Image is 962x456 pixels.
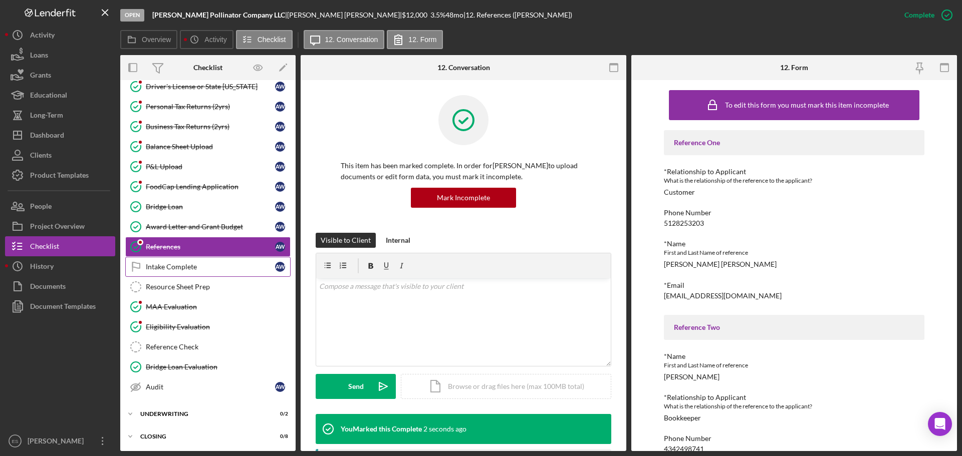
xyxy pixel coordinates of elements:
div: [PERSON_NAME] [PERSON_NAME] | [287,11,402,19]
button: Loans [5,45,115,65]
a: Intake CompleteAW [125,257,291,277]
div: A W [275,262,285,272]
a: Bridge Loan Evaluation [125,357,291,377]
a: P&L UploadAW [125,157,291,177]
a: Eligibility Evaluation [125,317,291,337]
div: Reference One [674,139,914,147]
div: To edit this form you must mark this item incomplete [725,101,889,109]
div: People [30,196,52,219]
div: Phone Number [664,209,924,217]
button: Activity [180,30,233,49]
label: 12. Conversation [325,36,378,44]
span: $12,000 [402,11,427,19]
div: Balance Sheet Upload [146,143,275,151]
div: Intake Complete [146,263,275,271]
div: *Name [664,352,924,360]
div: First and Last Name of reference [664,248,924,258]
a: Dashboard [5,125,115,145]
a: People [5,196,115,216]
div: [EMAIL_ADDRESS][DOMAIN_NAME] [664,292,782,300]
div: Educational [30,85,67,108]
div: Business Tax Returns (2yrs) [146,123,275,131]
div: Open Intercom Messenger [928,412,952,436]
div: Loans [30,45,48,68]
button: Checklist [5,236,115,256]
div: Closing [140,433,263,439]
div: 12. Form [780,64,808,72]
div: *Name [664,240,924,248]
div: 3.5 % [430,11,445,19]
label: Checklist [258,36,286,44]
div: 0 / 8 [270,433,288,439]
div: A W [275,102,285,112]
a: AuditAW [125,377,291,397]
div: Audit [146,383,275,391]
div: Internal [386,233,410,248]
button: Mark Incomplete [411,188,516,208]
div: Personal Tax Returns (2yrs) [146,103,275,111]
div: *Relationship to Applicant [664,393,924,401]
text: ES [12,438,19,444]
div: Underwriting [140,411,263,417]
div: A W [275,182,285,192]
div: Bridge Loan Evaluation [146,363,290,371]
p: This item has been marked complete. In order for [PERSON_NAME] to upload documents or edit form d... [341,160,586,183]
div: Clients [30,145,52,168]
a: ReferencesAW [125,237,291,257]
button: Visible to Client [316,233,376,248]
button: 12. Conversation [304,30,385,49]
button: Documents [5,276,115,296]
div: Documents [30,276,66,299]
button: Grants [5,65,115,85]
div: Open [120,9,144,22]
div: What is the relationship of the reference to the applicant? [664,176,924,186]
button: Activity [5,25,115,45]
label: Activity [204,36,226,44]
div: P&L Upload [146,163,275,171]
a: Bridge LoanAW [125,197,291,217]
div: 48 mo [445,11,463,19]
a: FoodCap Lending ApplicationAW [125,177,291,197]
div: Activity [30,25,55,48]
div: A W [275,162,285,172]
div: [PERSON_NAME] [PERSON_NAME] [664,260,777,268]
div: A W [275,82,285,92]
button: Long-Term [5,105,115,125]
div: | [152,11,287,19]
div: Complete [904,5,934,25]
div: Eligibility Evaluation [146,323,290,331]
a: Clients [5,145,115,165]
div: You Marked this Complete [341,425,422,433]
div: Product Templates [30,165,89,188]
div: A W [275,382,285,392]
a: Driver's License or State [US_STATE]AW [125,77,291,97]
div: [PERSON_NAME] [25,431,90,453]
a: Personal Tax Returns (2yrs)AW [125,97,291,117]
time: 2025-09-05 17:35 [423,425,466,433]
div: A W [275,242,285,252]
button: Overview [120,30,177,49]
div: First and Last Name of reference [664,360,924,370]
button: Send [316,374,396,399]
a: Document Templates [5,296,115,316]
div: A W [275,202,285,212]
div: Driver's License or State [US_STATE] [146,83,275,91]
a: MAA Evaluation [125,297,291,317]
div: Project Overview [30,216,85,239]
div: Resource Sheet Prep [146,283,290,291]
button: ES[PERSON_NAME] [5,431,115,451]
button: Complete [894,5,957,25]
div: FoodCap Lending Application [146,183,275,191]
div: A W [275,122,285,132]
a: Award Letter and Grant BudgetAW [125,217,291,237]
div: 5128253203 [664,219,704,227]
div: *Email [664,281,924,289]
a: Balance Sheet UploadAW [125,137,291,157]
div: Long-Term [30,105,63,128]
b: [PERSON_NAME] Pollinator Company LLC [152,11,285,19]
